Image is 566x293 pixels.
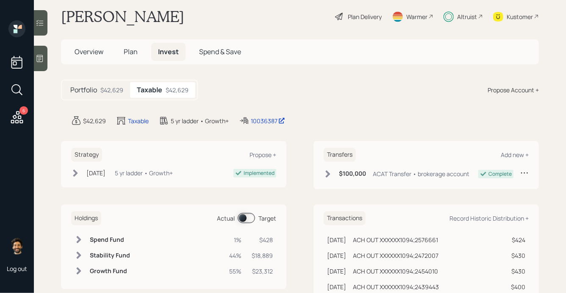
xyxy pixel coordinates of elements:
[128,116,149,125] div: Taxable
[449,214,529,222] div: Record Historic Distribution +
[171,116,229,125] div: 5 yr ladder • Growth+
[229,235,241,244] div: 1%
[488,170,512,178] div: Complete
[327,282,346,291] div: [DATE]
[507,12,533,21] div: Kustomer
[252,267,273,276] div: $23,312
[505,235,525,244] div: $424
[488,86,539,94] div: Propose Account +
[61,7,184,26] h1: [PERSON_NAME]
[353,235,438,244] div: ACH OUT XXXXXX1094;2576661
[406,12,427,21] div: Warmer
[353,267,438,276] div: ACH OUT XXXXXX1094;2454010
[324,211,366,225] h6: Transactions
[71,148,102,162] h6: Strategy
[251,116,285,125] div: 10036387
[353,251,438,260] div: ACH OUT XXXXXX1094;2472007
[100,86,123,94] div: $42,629
[258,214,276,223] div: Target
[252,251,273,260] div: $18,889
[83,116,106,125] div: $42,629
[115,169,173,177] div: 5 yr ladder • Growth+
[252,235,273,244] div: $428
[75,47,103,56] span: Overview
[501,151,529,159] div: Add new +
[505,267,525,276] div: $430
[217,214,235,223] div: Actual
[19,106,28,115] div: 6
[250,151,276,159] div: Propose +
[457,12,477,21] div: Altruist
[8,238,25,254] img: eric-schwartz-headshot.png
[324,148,356,162] h6: Transfers
[7,265,27,273] div: Log out
[90,252,130,259] h6: Stability Fund
[70,86,97,94] h5: Portfolio
[505,282,525,291] div: $400
[166,86,189,94] div: $42,629
[348,12,382,21] div: Plan Delivery
[327,267,346,276] div: [DATE]
[339,170,366,177] h6: $100,000
[124,47,138,56] span: Plan
[158,47,179,56] span: Invest
[327,251,346,260] div: [DATE]
[505,251,525,260] div: $430
[353,282,439,291] div: ACH OUT XXXXXX1094;2439443
[199,47,241,56] span: Spend & Save
[327,235,346,244] div: [DATE]
[229,267,241,276] div: 55%
[244,169,275,177] div: Implemented
[71,211,101,225] h6: Holdings
[137,86,162,94] h5: Taxable
[373,169,469,178] div: ACAT Transfer • brokerage account
[90,268,130,275] h6: Growth Fund
[86,169,105,177] div: [DATE]
[229,251,241,260] div: 44%
[90,236,130,243] h6: Spend Fund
